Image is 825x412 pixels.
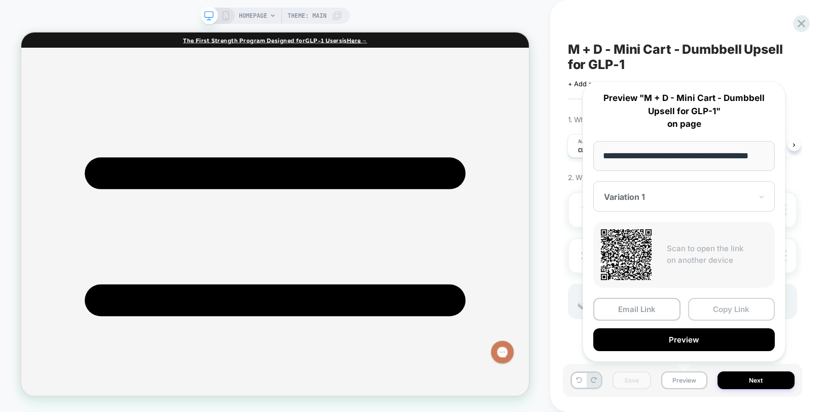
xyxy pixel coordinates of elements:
[688,298,775,321] button: Copy Link
[568,173,700,182] span: 2. Which changes the experience contains?
[379,6,428,15] a: GLP-1 Users
[288,8,327,24] span: Theme: MAIN
[568,80,619,88] span: + Add more info
[239,8,267,24] span: HOMEPAGE
[593,328,775,351] button: Preview
[568,115,727,124] span: 1. What audience and where will the experience run?
[216,6,379,15] a: The First Strength Program Designed for
[568,42,797,72] span: M + D - Mini Cart - Dumbbell Upsell for GLP-1
[718,371,795,389] button: Next
[5,4,35,34] button: Gorgias live chat
[667,243,767,266] p: Scan to open the link on another device
[593,92,775,131] p: Preview "M + D - Mini Cart - Dumbbell Upsell for GLP-1" on page
[428,6,461,15] a: isHere→
[435,6,453,15] u: Here
[593,298,680,321] button: Email Link
[613,371,651,389] button: Save
[661,371,707,389] button: Preview
[428,6,461,15] strong: is →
